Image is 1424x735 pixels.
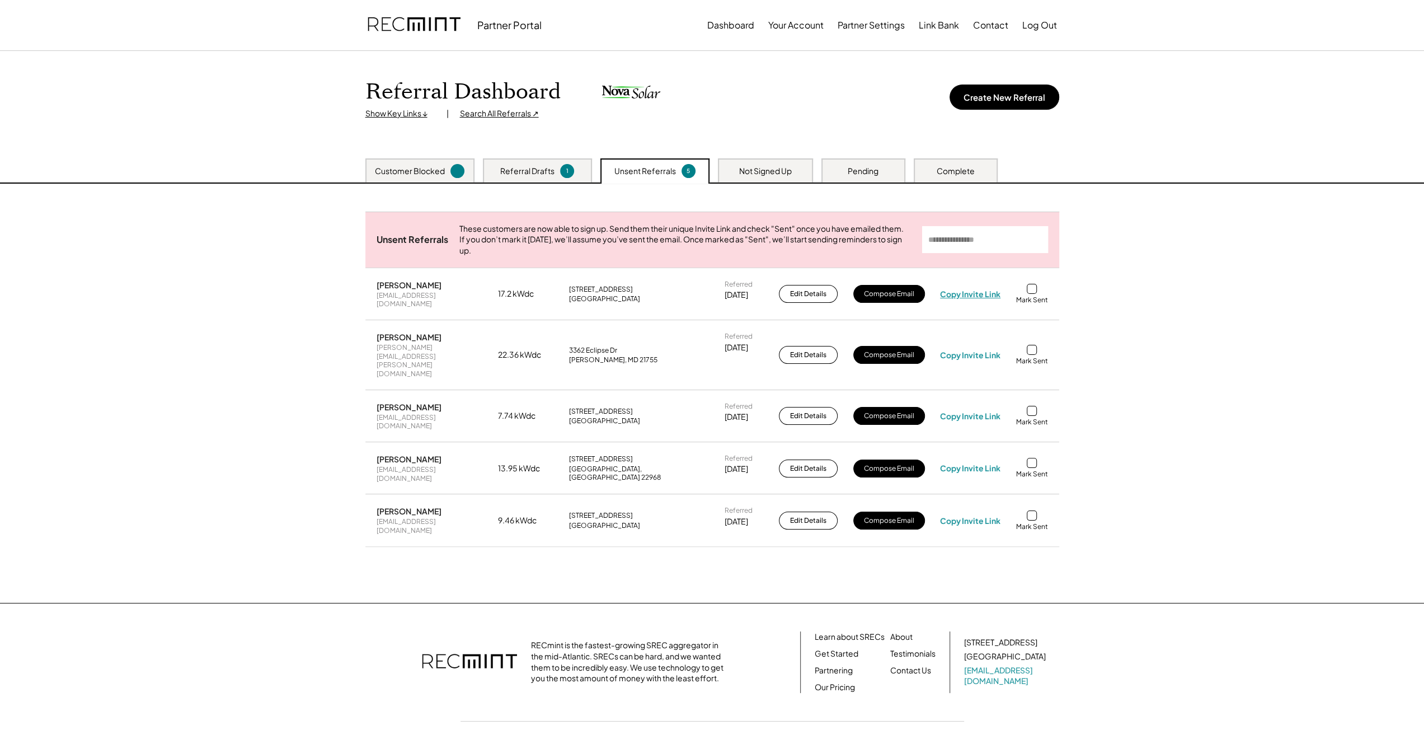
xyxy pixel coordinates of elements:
[569,407,633,416] div: [STREET_ADDRESS]
[940,350,1000,360] div: Copy Invite Link
[853,407,925,425] button: Compose Email
[725,464,748,475] div: [DATE]
[375,166,445,177] div: Customer Blocked
[937,166,975,177] div: Complete
[377,454,441,464] div: [PERSON_NAME]
[683,167,694,175] div: 5
[725,289,748,301] div: [DATE]
[569,416,640,425] div: [GEOGRAPHIC_DATA]
[853,346,925,364] button: Compose Email
[498,349,554,361] div: 22.36 kWdc
[1016,522,1047,531] div: Mark Sent
[422,643,517,682] img: recmint-logotype%403x.png
[848,166,878,177] div: Pending
[377,291,483,308] div: [EMAIL_ADDRESS][DOMAIN_NAME]
[725,516,748,527] div: [DATE]
[500,166,554,177] div: Referral Drafts
[725,411,748,423] div: [DATE]
[890,665,931,676] a: Contact Us
[725,454,753,463] div: Referred
[377,465,483,483] div: [EMAIL_ADDRESS][DOMAIN_NAME]
[368,6,460,44] img: recmint-logotype%403x.png
[815,682,855,693] a: Our Pricing
[779,512,838,530] button: Edit Details
[838,14,905,36] button: Partner Settings
[973,14,1008,36] button: Contact
[950,85,1059,110] button: Create New Referral
[569,511,633,520] div: [STREET_ADDRESS]
[707,14,754,36] button: Dashboard
[725,332,753,341] div: Referred
[940,289,1000,299] div: Copy Invite Link
[459,223,911,256] div: These customers are now able to sign up. Send them their unique Invite Link and check "Sent" once...
[815,631,885,643] a: Learn about SRECs
[477,18,542,31] div: Partner Portal
[725,342,748,353] div: [DATE]
[365,108,435,119] div: Show Key Links ↓
[569,521,640,530] div: [GEOGRAPHIC_DATA]
[531,640,730,683] div: RECmint is the fastest-growing SREC aggregator in the mid-Atlantic. SRECs can be hard, and we wan...
[569,355,657,364] div: [PERSON_NAME], MD 21755
[890,648,936,659] a: Testimonials
[377,280,441,290] div: [PERSON_NAME]
[498,410,554,422] div: 7.74 kWdc
[815,665,853,676] a: Partnering
[365,79,561,105] h1: Referral Dashboard
[377,402,441,412] div: [PERSON_NAME]
[1022,14,1057,36] button: Log Out
[940,516,1000,526] div: Copy Invite Link
[853,285,925,303] button: Compose Email
[569,465,709,482] div: [GEOGRAPHIC_DATA], [GEOGRAPHIC_DATA] 22968
[460,108,539,119] div: Search All Referrals ↗
[940,463,1000,473] div: Copy Invite Link
[498,515,554,526] div: 9.46 kWdc
[377,234,448,246] div: Unsent Referrals
[815,648,858,659] a: Get Started
[1016,470,1047,479] div: Mark Sent
[779,460,838,477] button: Edit Details
[768,14,824,36] button: Your Account
[569,294,640,303] div: [GEOGRAPHIC_DATA]
[853,512,925,530] button: Compose Email
[779,346,838,364] button: Edit Details
[739,166,792,177] div: Not Signed Up
[498,463,554,474] div: 13.95 kWdc
[377,332,441,342] div: [PERSON_NAME]
[377,506,441,516] div: [PERSON_NAME]
[919,14,959,36] button: Link Bank
[853,460,925,477] button: Compose Email
[569,455,633,464] div: [STREET_ADDRESS]
[498,288,554,299] div: 17.2 kWdc
[569,285,633,294] div: [STREET_ADDRESS]
[1016,418,1047,427] div: Mark Sent
[940,411,1000,421] div: Copy Invite Link
[725,506,753,515] div: Referred
[1016,296,1047,305] div: Mark Sent
[377,413,483,430] div: [EMAIL_ADDRESS][DOMAIN_NAME]
[964,651,1046,662] div: [GEOGRAPHIC_DATA]
[614,166,676,177] div: Unsent Referrals
[377,517,483,535] div: [EMAIL_ADDRESS][DOMAIN_NAME]
[1016,357,1047,366] div: Mark Sent
[890,631,913,643] a: About
[377,343,483,378] div: [PERSON_NAME][EMAIL_ADDRESS][PERSON_NAME][DOMAIN_NAME]
[725,280,753,289] div: Referred
[779,407,838,425] button: Edit Details
[447,108,449,119] div: |
[562,167,572,175] div: 1
[779,285,838,303] button: Edit Details
[569,346,617,355] div: 3362 Eclipse Dr
[964,665,1048,687] a: [EMAIL_ADDRESS][DOMAIN_NAME]
[600,85,661,100] img: nova-solar.png
[725,402,753,411] div: Referred
[964,637,1037,648] div: [STREET_ADDRESS]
